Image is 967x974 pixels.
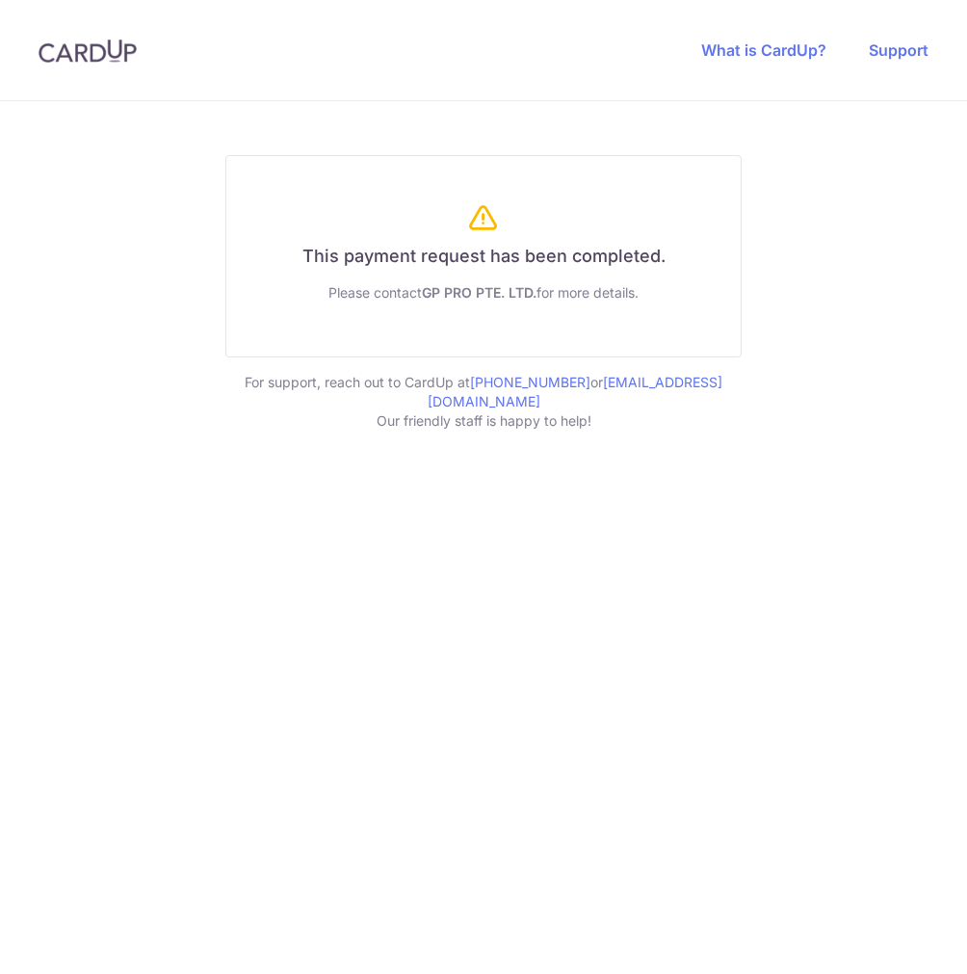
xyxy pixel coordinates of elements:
a: [PHONE_NUMBER] [470,374,590,390]
p: For support, reach out to CardUp at or [225,373,742,411]
h6: This payment request has been completed. [249,246,718,268]
a: What is CardUp? [701,40,826,60]
p: Our friendly staff is happy to help! [225,411,742,431]
a: [EMAIL_ADDRESS][DOMAIN_NAME] [428,374,723,409]
div: Please contact for more details. [249,283,718,303]
img: CardUp Logo [39,39,137,63]
a: Support [869,40,928,60]
span: GP PRO PTE. LTD. [422,284,536,301]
